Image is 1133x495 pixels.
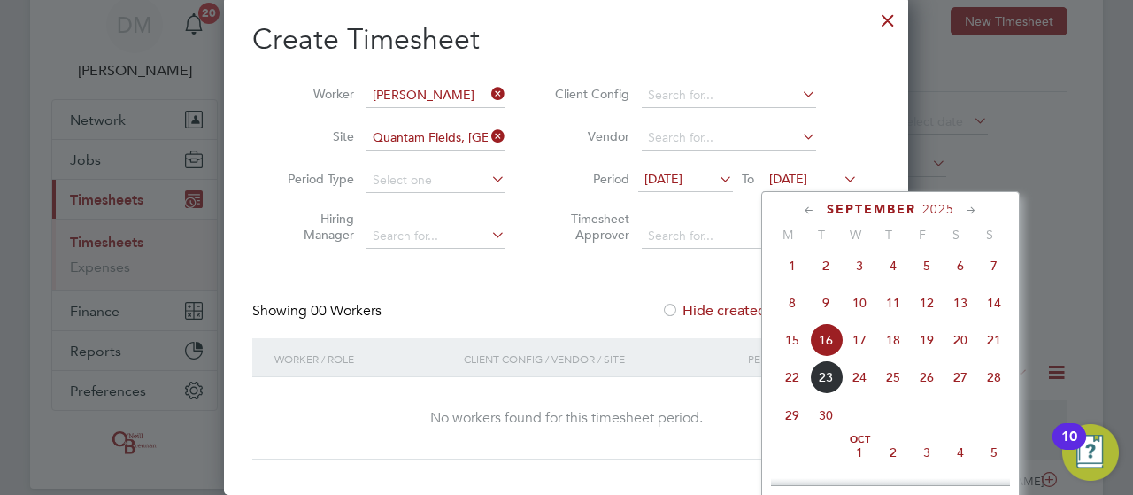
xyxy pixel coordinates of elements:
[809,323,843,357] span: 16
[642,126,816,151] input: Search for...
[775,323,809,357] span: 15
[270,338,459,379] div: Worker / Role
[944,436,977,469] span: 4
[876,249,910,282] span: 4
[550,128,629,144] label: Vendor
[366,126,505,151] input: Search for...
[366,224,505,249] input: Search for...
[944,360,977,394] span: 27
[977,436,1011,469] span: 5
[736,167,759,190] span: To
[311,302,382,320] span: 00 Workers
[775,249,809,282] span: 1
[910,360,944,394] span: 26
[977,360,1011,394] span: 28
[977,249,1011,282] span: 7
[642,83,816,108] input: Search for...
[876,323,910,357] span: 18
[744,338,862,379] div: Period
[769,171,807,187] span: [DATE]
[906,227,939,243] span: F
[644,171,682,187] span: [DATE]
[843,249,876,282] span: 3
[274,171,354,187] label: Period Type
[843,323,876,357] span: 17
[775,398,809,432] span: 29
[809,286,843,320] span: 9
[838,227,872,243] span: W
[944,323,977,357] span: 20
[843,436,876,469] span: 1
[939,227,973,243] span: S
[661,302,841,320] label: Hide created timesheets
[843,360,876,394] span: 24
[809,398,843,432] span: 30
[910,286,944,320] span: 12
[876,436,910,469] span: 2
[872,227,906,243] span: T
[843,286,876,320] span: 10
[274,211,354,243] label: Hiring Manager
[274,86,354,102] label: Worker
[977,323,1011,357] span: 21
[642,224,816,249] input: Search for...
[876,360,910,394] span: 25
[910,323,944,357] span: 19
[944,286,977,320] span: 13
[843,436,876,445] span: Oct
[550,211,629,243] label: Timesheet Approver
[805,227,838,243] span: T
[910,249,944,282] span: 5
[809,360,843,394] span: 23
[910,436,944,469] span: 3
[1061,437,1077,460] div: 10
[973,227,1006,243] span: S
[775,286,809,320] span: 8
[827,202,916,217] span: September
[977,286,1011,320] span: 14
[809,249,843,282] span: 2
[274,128,354,144] label: Site
[922,202,954,217] span: 2025
[550,171,629,187] label: Period
[550,86,629,102] label: Client Config
[771,227,805,243] span: M
[366,83,505,108] input: Search for...
[1062,424,1119,481] button: Open Resource Center, 10 new notifications
[252,21,880,58] h2: Create Timesheet
[944,249,977,282] span: 6
[459,338,744,379] div: Client Config / Vendor / Site
[252,302,385,321] div: Showing
[270,409,862,428] div: No workers found for this timesheet period.
[775,360,809,394] span: 22
[876,286,910,320] span: 11
[366,168,505,193] input: Select one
